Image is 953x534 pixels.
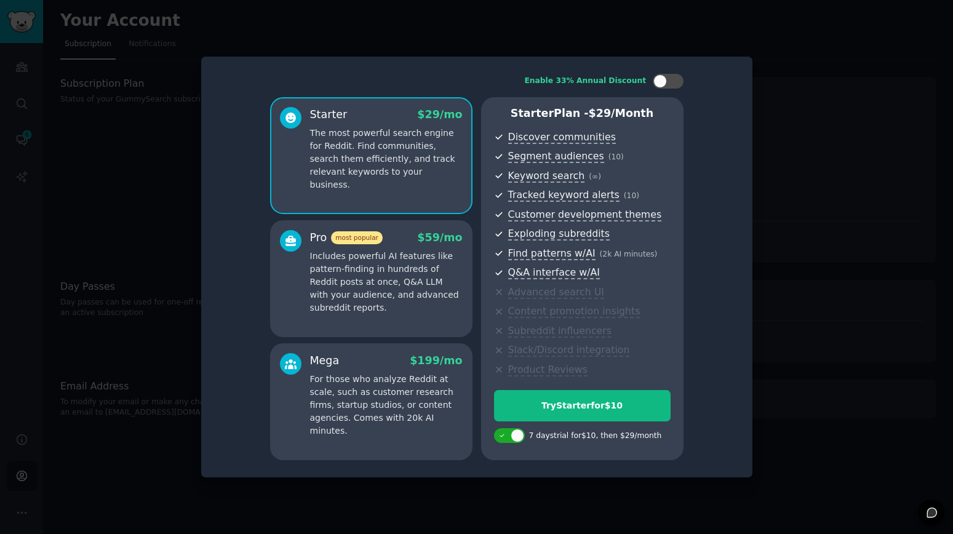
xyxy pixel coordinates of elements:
span: $ 199 /mo [410,354,462,367]
span: ( 2k AI minutes ) [600,250,658,258]
span: Content promotion insights [508,305,640,318]
span: $ 29 /month [589,107,654,119]
span: $ 59 /mo [417,231,462,244]
span: Advanced search UI [508,286,604,299]
span: Segment audiences [508,150,604,163]
div: Pro [310,230,383,245]
div: Mega [310,353,340,369]
span: Q&A interface w/AI [508,266,600,279]
span: Subreddit influencers [508,325,612,338]
span: Tracked keyword alerts [508,189,620,202]
p: The most powerful search engine for Reddit. Find communities, search them efficiently, and track ... [310,127,463,191]
div: Try Starter for $10 [495,399,670,412]
span: Slack/Discord integration [508,344,630,357]
div: Enable 33% Annual Discount [525,76,647,87]
span: Find patterns w/AI [508,247,596,260]
span: most popular [331,231,383,244]
span: ( 10 ) [608,153,624,161]
span: Discover communities [508,131,616,144]
span: Customer development themes [508,209,662,221]
span: $ 29 /mo [417,108,462,121]
span: Keyword search [508,170,585,183]
span: Product Reviews [508,364,588,377]
span: Exploding subreddits [508,228,610,241]
p: Starter Plan - [494,106,671,121]
p: Includes powerful AI features like pattern-finding in hundreds of Reddit posts at once, Q&A LLM w... [310,250,463,314]
div: 7 days trial for $10 , then $ 29 /month [529,431,662,442]
span: ( ∞ ) [589,172,601,181]
div: Starter [310,107,348,122]
p: For those who analyze Reddit at scale, such as customer research firms, startup studios, or conte... [310,373,463,437]
button: TryStarterfor$10 [494,390,671,421]
span: ( 10 ) [624,191,639,200]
